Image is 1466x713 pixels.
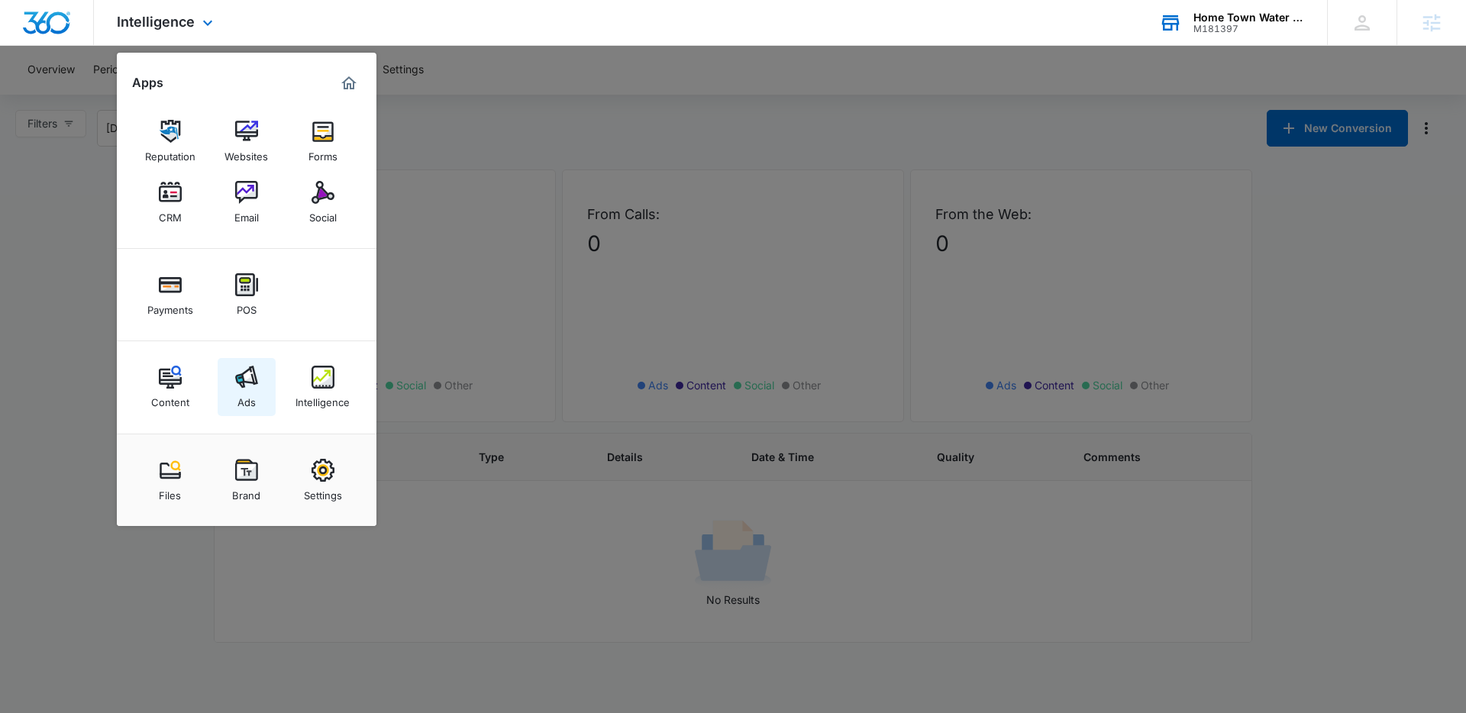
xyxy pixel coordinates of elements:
[1193,11,1305,24] div: account name
[218,112,276,170] a: Websites
[159,482,181,502] div: Files
[237,296,257,316] div: POS
[218,358,276,416] a: Ads
[237,389,256,408] div: Ads
[294,358,352,416] a: Intelligence
[1193,24,1305,34] div: account id
[141,173,199,231] a: CRM
[141,451,199,509] a: Files
[218,451,276,509] a: Brand
[218,173,276,231] a: Email
[117,14,195,30] span: Intelligence
[234,204,259,224] div: Email
[294,173,352,231] a: Social
[304,482,342,502] div: Settings
[224,143,268,163] div: Websites
[141,266,199,324] a: Payments
[232,482,260,502] div: Brand
[295,389,350,408] div: Intelligence
[159,204,182,224] div: CRM
[147,296,193,316] div: Payments
[337,71,361,95] a: Marketing 360® Dashboard
[309,204,337,224] div: Social
[141,112,199,170] a: Reputation
[145,143,195,163] div: Reputation
[151,389,189,408] div: Content
[141,358,199,416] a: Content
[218,266,276,324] a: POS
[294,112,352,170] a: Forms
[294,451,352,509] a: Settings
[132,76,163,90] h2: Apps
[308,143,337,163] div: Forms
